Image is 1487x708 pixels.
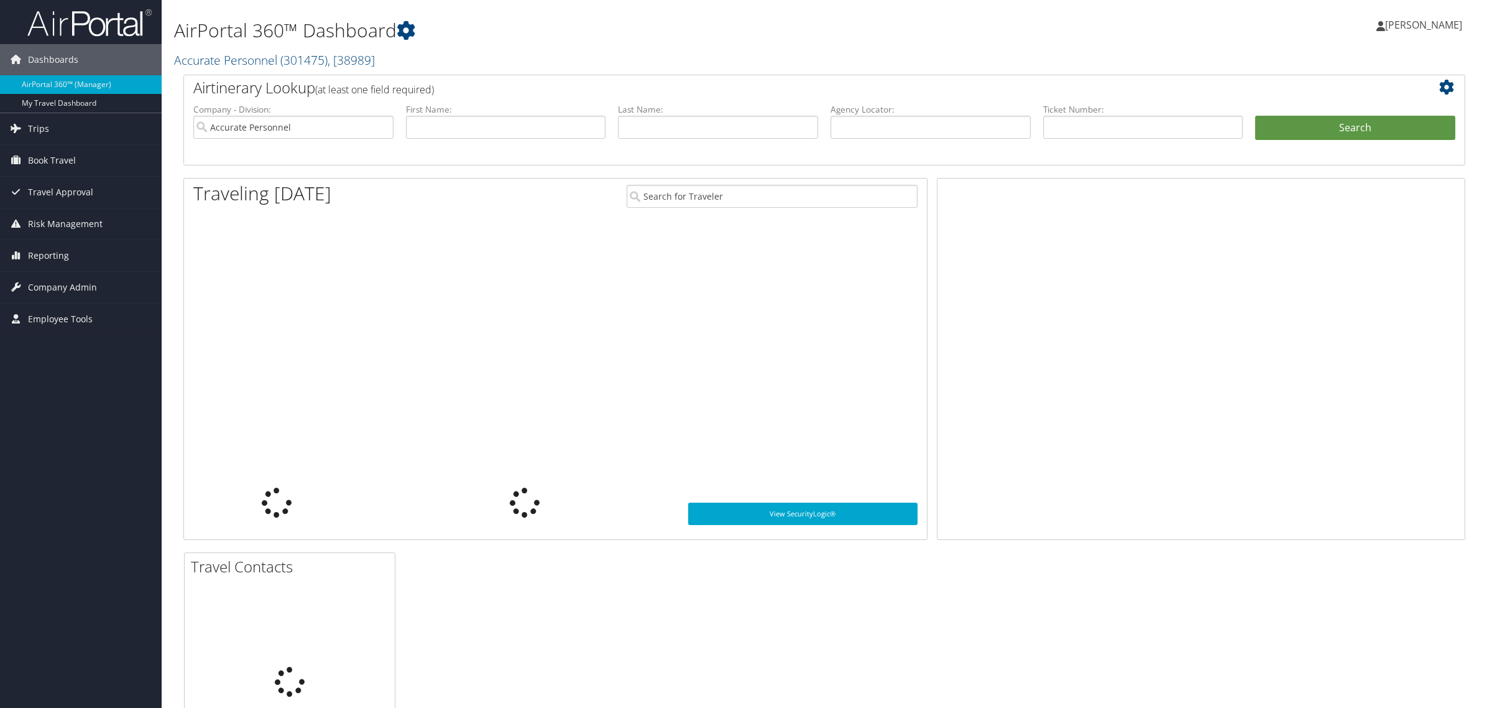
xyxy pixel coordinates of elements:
h2: Travel Contacts [191,556,395,577]
a: Accurate Personnel [174,52,375,68]
span: Risk Management [28,208,103,240]
a: View SecurityLogic® [688,503,917,525]
h1: Traveling [DATE] [193,180,331,207]
img: airportal-logo.png [27,8,152,37]
span: Travel Approval [28,177,93,208]
span: Reporting [28,240,69,271]
h1: AirPortal 360™ Dashboard [174,17,1041,44]
label: First Name: [406,103,606,116]
span: Dashboards [28,44,78,75]
span: [PERSON_NAME] [1385,18,1462,32]
label: Agency Locator: [831,103,1031,116]
span: Trips [28,113,49,144]
a: [PERSON_NAME] [1376,6,1475,44]
label: Company - Division: [193,103,394,116]
span: (at least one field required) [315,83,434,96]
span: Company Admin [28,272,97,303]
label: Last Name: [618,103,818,116]
span: Employee Tools [28,304,93,335]
span: Book Travel [28,145,76,176]
h2: Airtinerary Lookup [193,77,1348,98]
label: Ticket Number: [1043,103,1243,116]
span: ( 301475 ) [280,52,328,68]
button: Search [1255,116,1455,141]
input: Search for Traveler [627,185,918,208]
span: , [ 38989 ] [328,52,375,68]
